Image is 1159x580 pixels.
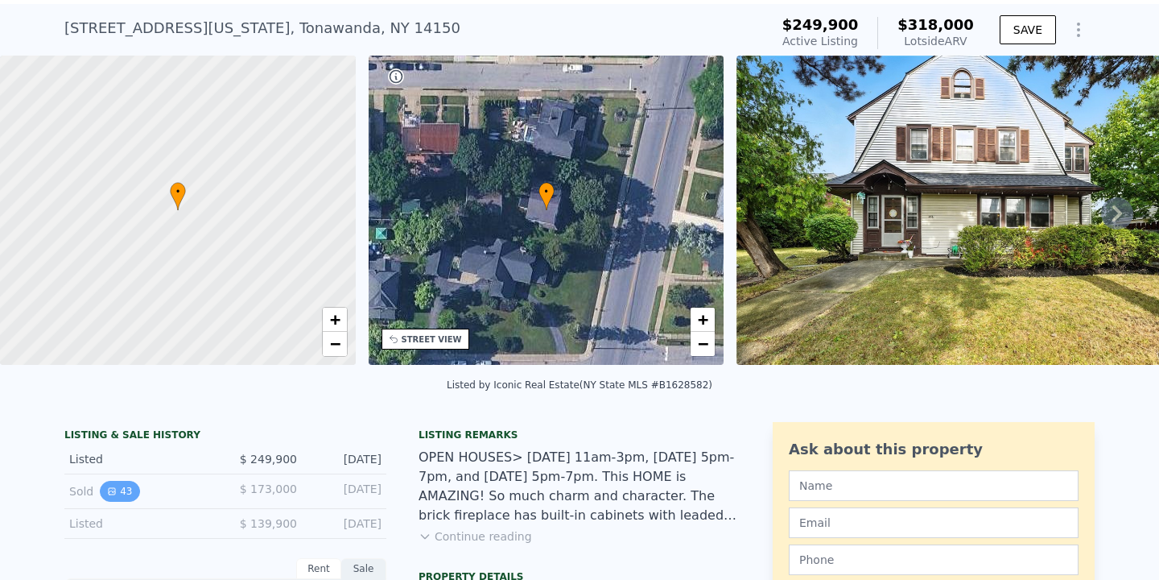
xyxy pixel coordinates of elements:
[170,184,186,199] span: •
[897,33,974,49] div: Lotside ARV
[310,516,382,532] div: [DATE]
[897,16,974,33] span: $318,000
[782,35,858,48] span: Active Listing
[782,16,859,33] span: $249,900
[341,558,386,579] div: Sale
[240,517,297,530] span: $ 139,900
[69,451,212,467] div: Listed
[296,558,341,579] div: Rent
[323,308,347,332] a: Zoom in
[240,453,297,466] span: $ 249,900
[691,308,715,332] a: Zoom in
[323,332,347,356] a: Zoom out
[1000,15,1056,44] button: SAVE
[329,333,340,354] span: −
[698,309,708,329] span: +
[310,481,382,502] div: [DATE]
[419,448,740,525] div: OPEN HOUSES> [DATE] 11am-3pm, [DATE] 5pm-7pm, and [DATE] 5pm-7pm. This HOME is AMAZING! So much c...
[240,483,297,495] span: $ 173,000
[100,481,139,502] button: View historical data
[419,528,532,545] button: Continue reading
[402,333,462,346] div: STREET VIEW
[329,309,340,329] span: +
[69,481,212,502] div: Sold
[691,332,715,356] a: Zoom out
[447,379,712,391] div: Listed by Iconic Real Estate (NY State MLS #B1628582)
[419,429,740,441] div: Listing remarks
[310,451,382,467] div: [DATE]
[789,438,1079,461] div: Ask about this property
[538,182,555,210] div: •
[64,429,386,445] div: LISTING & SALE HISTORY
[698,333,708,354] span: −
[789,470,1079,501] input: Name
[789,545,1079,575] input: Phone
[170,182,186,210] div: •
[538,184,555,199] span: •
[789,507,1079,538] input: Email
[69,516,212,532] div: Listed
[64,17,460,39] div: [STREET_ADDRESS][US_STATE] , Tonawanda , NY 14150
[1062,14,1095,46] button: Show Options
